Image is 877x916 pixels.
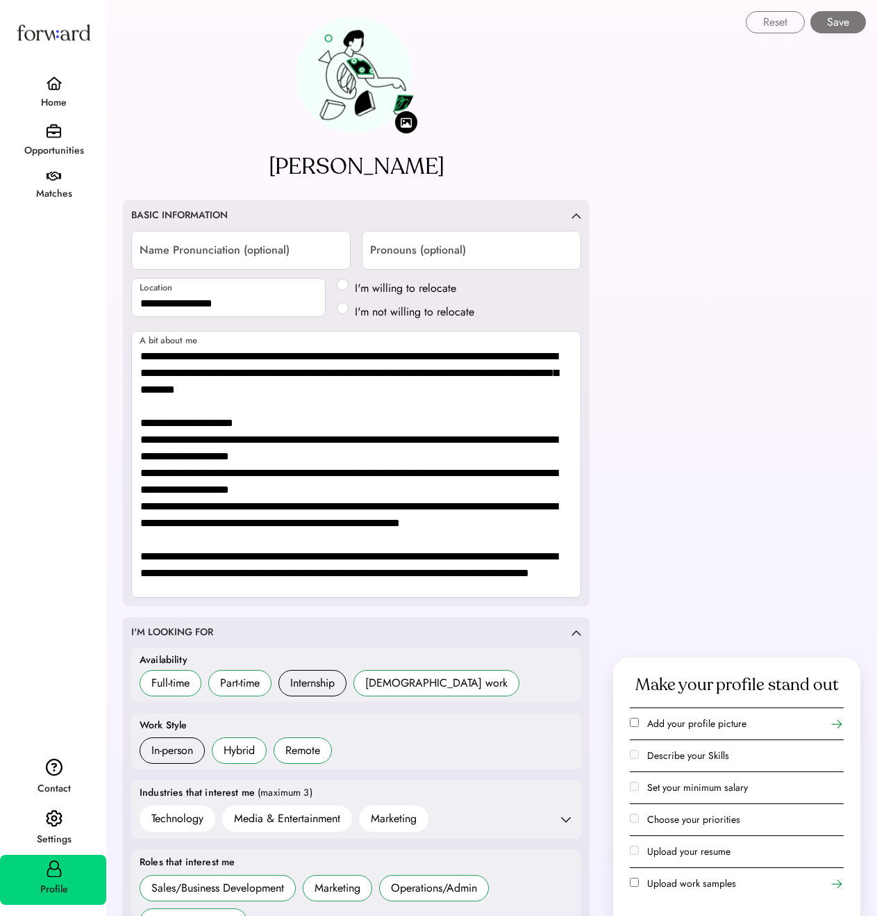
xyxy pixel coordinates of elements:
div: Settings [1,831,106,848]
div: Remote [285,742,320,759]
div: Matches [1,186,106,202]
div: Industries that interest me [140,786,255,800]
div: Make your profile stand out [635,674,839,696]
button: Reset [746,11,805,33]
img: Forward logo [14,11,93,54]
img: caret-up.svg [571,213,581,219]
div: Profile [1,881,106,898]
label: Set your minimum salary [647,780,748,794]
img: home.svg [46,76,62,90]
div: Technology [151,810,203,827]
label: Upload your resume [647,844,730,858]
img: caret-up.svg [571,630,581,636]
img: contact.svg [46,758,62,776]
label: I'm not willing to relocate [351,304,478,320]
div: Home [1,95,106,111]
div: Media & Entertainment [234,810,340,827]
div: Opportunities [1,142,106,159]
div: Internship [290,675,335,692]
div: [DEMOGRAPHIC_DATA] work [365,675,508,692]
label: Describe your Skills [647,749,729,762]
label: Add your profile picture [647,717,746,730]
div: Availability [140,653,187,667]
img: handshake.svg [47,172,61,181]
div: Full-time [151,675,190,692]
div: Roles that interest me [140,856,235,869]
div: Part-time [220,675,260,692]
div: Operations/Admin [391,880,477,897]
div: BASIC INFORMATION [131,208,228,222]
div: [PERSON_NAME] [269,150,444,183]
button: Save [810,11,866,33]
div: Sales/Business Development [151,880,284,897]
div: I'M LOOKING FOR [131,625,213,639]
div: (maximum 3) [258,786,312,800]
label: I'm willing to relocate [351,280,478,297]
div: Marketing [371,810,417,827]
div: Hybrid [224,742,255,759]
img: preview-avatar.png [295,17,417,133]
label: Choose your priorities [647,812,740,826]
img: settings.svg [46,810,62,828]
div: Marketing [315,880,360,897]
div: In-person [151,742,193,759]
div: Contact [1,780,106,797]
div: Work Style [140,719,187,733]
label: Upload work samples [647,876,736,890]
img: briefcase.svg [47,124,61,138]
